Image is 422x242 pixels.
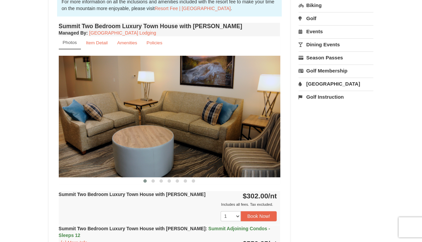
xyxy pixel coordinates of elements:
a: Golf [298,12,373,25]
strong: Summit Two Bedroom Luxury Town House with [PERSON_NAME] [59,226,270,238]
a: Photos [59,36,81,49]
a: Season Passes [298,51,373,64]
strong: : [59,30,88,36]
strong: Summit Two Bedroom Luxury Town House with [PERSON_NAME] [59,192,205,197]
a: Golf Membership [298,64,373,77]
a: Amenities [113,36,142,49]
span: : [205,226,207,231]
span: Managed By [59,30,86,36]
a: [GEOGRAPHIC_DATA] [298,78,373,90]
a: Item Detail [82,36,112,49]
button: Book Now! [241,211,277,221]
a: Dining Events [298,38,373,51]
h4: Summit Two Bedroom Luxury Town House with [PERSON_NAME] [59,23,280,30]
span: /nt [268,192,277,200]
a: [GEOGRAPHIC_DATA] Lodging [89,30,156,36]
small: Amenities [117,40,137,45]
small: Photos [63,40,77,45]
a: Resort Fee | [GEOGRAPHIC_DATA] [155,6,231,11]
strong: $302.00 [243,192,277,200]
div: Includes all fees. Tax excluded. [59,201,277,208]
a: Policies [142,36,167,49]
a: Golf Instruction [298,91,373,103]
img: 18876286-202-fb468a36.png [59,56,280,177]
small: Item Detail [86,40,108,45]
small: Policies [146,40,162,45]
a: Events [298,25,373,38]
